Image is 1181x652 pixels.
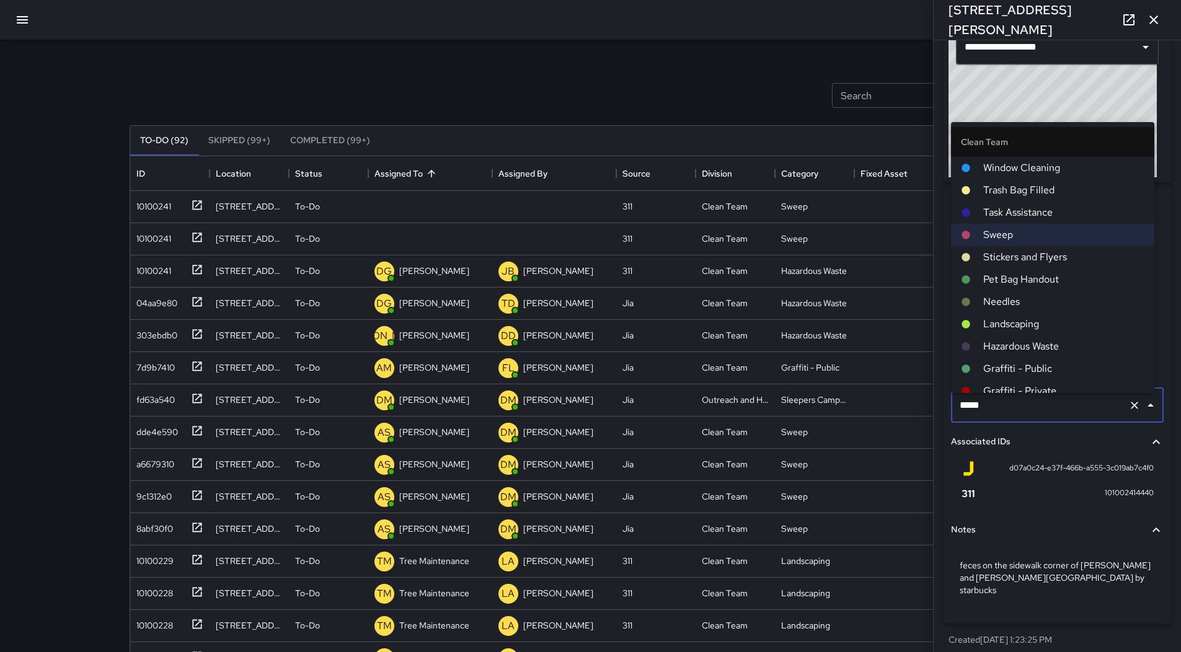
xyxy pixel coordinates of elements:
[377,554,392,569] p: TM
[622,394,634,406] div: Jia
[280,126,380,156] button: Completed (99+)
[295,490,320,503] p: To-Do
[500,522,516,537] p: DM
[377,586,392,601] p: TM
[502,554,515,569] p: LA
[216,619,283,632] div: 37 Grove Street
[523,458,593,470] p: [PERSON_NAME]
[696,156,775,191] div: Division
[131,227,171,245] div: 10100241
[983,161,1144,175] span: Window Cleaning
[131,260,171,277] div: 10100241
[781,297,847,309] div: Hazardous Waste
[523,555,593,567] p: [PERSON_NAME]
[295,555,320,567] p: To-Do
[216,394,283,406] div: 286 Linden Street
[216,156,251,191] div: Location
[131,582,173,599] div: 10100228
[523,490,593,503] p: [PERSON_NAME]
[502,264,515,279] p: JB
[130,126,198,156] button: To-Do (92)
[423,165,440,182] button: Sort
[702,426,748,438] div: Clean Team
[378,490,391,504] p: AS
[781,587,830,599] div: Landscaping
[500,393,516,408] p: DM
[702,329,748,341] div: Clean Team
[622,555,632,567] div: 311
[399,265,469,277] p: [PERSON_NAME]
[131,356,175,374] div: 7d9b7410
[622,297,634,309] div: Jia
[622,232,632,245] div: 311
[781,458,808,470] div: Sweep
[343,328,425,343] p: [PERSON_NAME]
[295,297,320,309] p: To-Do
[198,126,280,156] button: Skipped (99+)
[295,361,320,374] p: To-Do
[622,200,632,213] div: 311
[399,394,469,406] p: [PERSON_NAME]
[523,426,593,438] p: [PERSON_NAME]
[216,232,283,245] div: 567 Golden Gate Avenue
[702,490,748,503] div: Clean Team
[131,550,174,567] div: 10100229
[702,522,748,535] div: Clean Team
[702,156,732,191] div: Division
[295,232,320,245] p: To-Do
[702,200,748,213] div: Clean Team
[983,272,1144,287] span: Pet Bag Handout
[702,619,748,632] div: Clean Team
[210,156,289,191] div: Location
[702,458,748,470] div: Clean Team
[368,156,492,191] div: Assigned To
[702,587,748,599] div: Clean Team
[983,183,1144,198] span: Trash Bag Filled
[781,394,848,406] div: Sleepers Campers and Loiterers
[216,458,283,470] div: 295 Fell Street
[860,156,908,191] div: Fixed Asset
[130,156,210,191] div: ID
[702,232,748,245] div: Clean Team
[983,361,1144,376] span: Graffiti - Public
[295,587,320,599] p: To-Do
[523,329,593,341] p: [PERSON_NAME]
[376,296,392,311] p: DG
[523,297,593,309] p: [PERSON_NAME]
[295,522,320,535] p: To-Do
[131,195,171,213] div: 10100241
[781,619,830,632] div: Landscaping
[951,127,1154,157] li: Clean Team
[781,522,808,535] div: Sweep
[702,361,748,374] div: Clean Team
[498,156,547,191] div: Assigned By
[983,250,1144,265] span: Stickers and Flyers
[502,361,515,376] p: FL
[378,425,391,440] p: AS
[295,265,320,277] p: To-Do
[622,329,634,341] div: Jia
[523,361,593,374] p: [PERSON_NAME]
[500,425,516,440] p: DM
[131,453,174,470] div: a6679310
[983,205,1144,220] span: Task Assistance
[502,296,515,311] p: TD
[216,522,283,535] div: 220 Fell Street
[622,522,634,535] div: Jia
[616,156,696,191] div: Source
[983,294,1144,309] span: Needles
[216,426,283,438] div: 171 Fell Street
[216,297,283,309] div: 2 Hyde Street
[622,587,632,599] div: 311
[295,329,320,341] p: To-Do
[775,156,854,191] div: Category
[501,328,516,343] p: DD
[622,619,632,632] div: 311
[376,393,392,408] p: DM
[378,457,391,472] p: AS
[983,339,1144,354] span: Hazardous Waste
[399,522,469,535] p: [PERSON_NAME]
[622,426,634,438] div: Jia
[295,458,320,470] p: To-Do
[295,426,320,438] p: To-Do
